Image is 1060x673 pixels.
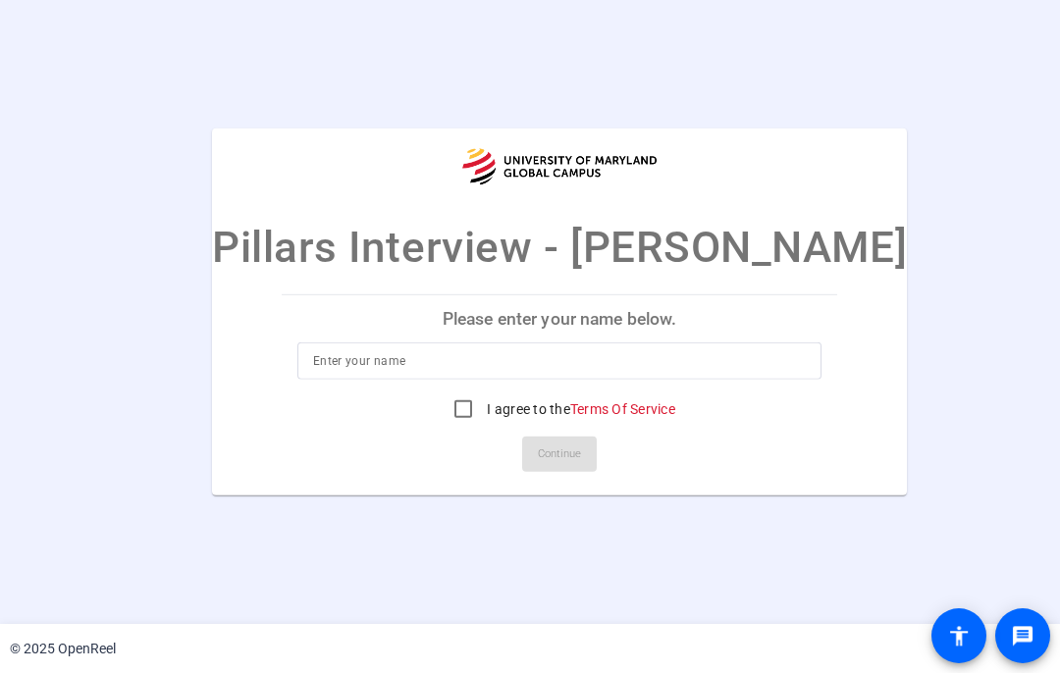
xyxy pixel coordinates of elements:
[10,639,116,659] div: © 2025 OpenReel
[947,624,971,647] mat-icon: accessibility
[483,399,675,419] label: I agree to the
[313,349,807,373] input: Enter your name
[570,401,675,417] a: Terms Of Service
[1011,624,1034,647] mat-icon: message
[282,295,838,342] p: Please enter your name below.
[212,215,907,280] p: Pillars Interview - [PERSON_NAME]
[461,148,658,185] img: company-logo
